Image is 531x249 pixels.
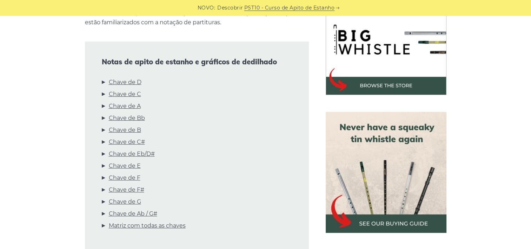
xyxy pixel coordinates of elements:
[109,138,145,147] a: Chave de C#
[109,185,144,194] a: Chave de F#
[244,4,335,12] a: PST10 - Curso de Apito de Estanho
[244,5,335,11] font: PST10 - Curso de Apito de Estanho
[109,209,157,218] a: Chave de Ab / G#
[198,4,215,12] span: NOVO:
[217,4,243,12] span: Descobrir
[109,102,141,111] a: Chave de A
[109,114,145,123] a: Chave de Bb
[109,173,140,183] a: Chave de F
[109,221,186,230] a: Matriz com todas as chaves
[109,90,141,99] a: Chave de C
[326,112,446,233] img: Guia de compra de apito de lata
[109,161,141,171] a: Chave de E
[109,78,141,87] a: Chave de D
[109,126,141,135] a: Chave de B
[109,197,141,206] a: Chave de G
[109,149,155,159] a: Chave de Eb/D#
[102,58,292,66] span: Notas de apito de estanho e gráficos de dedilhado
